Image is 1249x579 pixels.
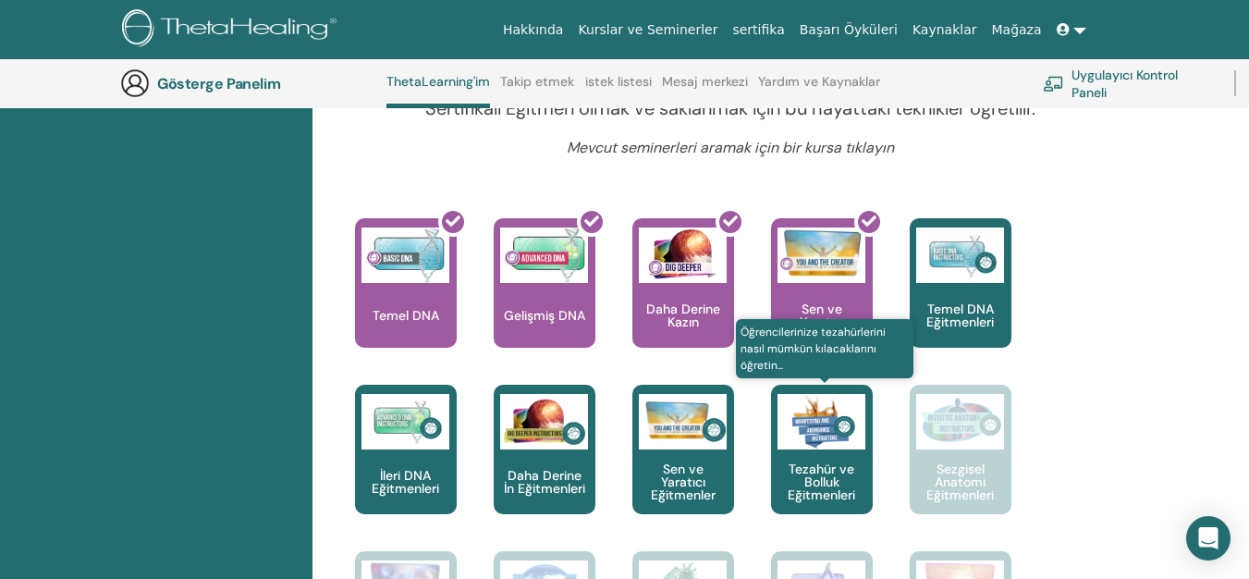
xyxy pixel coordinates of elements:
a: istek listesi [585,74,652,104]
a: Mağaza [984,13,1048,47]
a: Mesaj merkezi [662,74,748,104]
font: Öğrencilerinize tezahürlerini nasıl mümkün kılacaklarını öğretin... [741,325,886,373]
font: Hakkında [503,22,564,37]
a: Sen ve Yaratıcı Eğitmenler Sen ve Yaratıcı Eğitmenler [632,385,734,551]
a: Sen ve Yaratıcı Sen ve Yaratıcı [771,218,873,385]
a: İleri DNA Eğitmenleri İleri DNA Eğitmenleri [355,385,457,551]
img: Sen ve Yaratıcı Eğitmenler [639,394,727,450]
font: Sen ve Yaratıcı Eğitmenler [651,461,716,503]
a: Gelişmiş DNA Gelişmiş DNA [494,218,595,385]
font: Tezahür ve Bolluk Eğitmenleri [788,461,855,503]
a: Daha Derine İn Eğitmenleri Daha Derine İn Eğitmenleri [494,385,595,551]
img: Sezgisel Anatomi Eğitmenleri [916,394,1004,450]
img: generic-user-icon.jpg [120,68,150,98]
a: Yardım ve Kaynaklar [758,74,880,104]
font: Gösterge Panelim [157,74,280,93]
a: Uygulayıcı Kontrol Paneli [1043,63,1212,104]
font: Uygulayıcı Kontrol Paneli [1071,67,1178,101]
img: Temel DNA Eğitmenleri [916,228,1004,283]
font: sertifika [732,22,784,37]
font: Sezgisel Anatomi Eğitmenleri [926,461,994,503]
a: Sezgisel Anatomi Eğitmenleri Sezgisel Anatomi Eğitmenleri [910,385,1011,551]
img: Sen ve Yaratıcı [778,228,865,278]
font: Mesaj merkezi [662,73,748,90]
img: Gelişmiş DNA [500,228,588,283]
img: chalkboard-teacher.svg [1043,76,1064,92]
font: Daha Derine İn Eğitmenleri [504,467,585,497]
font: Yardım ve Kaynaklar [758,73,880,90]
font: İleri DNA Eğitmenleri [372,467,439,497]
img: Daha Derine İn Eğitmenleri [500,394,588,450]
a: sertifika [725,13,791,47]
font: Temel DNA Eğitmenleri [926,301,994,330]
a: Daha Derine Kazın Daha Derine Kazın [632,218,734,385]
img: Daha Derine Kazın [639,228,727,283]
a: Temel DNA Eğitmenleri Temel DNA Eğitmenleri [910,218,1011,385]
a: Öğrencilerinize tezahürlerini nasıl mümkün kılacaklarını öğretin... Tezahür ve Bolluk Eğitmenleri... [771,385,873,551]
font: Mağaza [991,22,1041,37]
img: İleri DNA Eğitmenleri [361,394,449,450]
a: Temel DNA Temel DNA [355,218,457,385]
font: ThetaLearning'im [386,73,490,90]
div: Intercom Messenger'ı açın [1186,516,1231,561]
a: Kaynaklar [905,13,985,47]
a: Kurslar ve Seminerler [570,13,725,47]
img: Tezahür ve Bolluk Eğitmenleri [778,394,865,450]
img: Temel DNA [361,228,449,283]
font: istek listesi [585,73,652,90]
a: Takip etmek [500,74,574,104]
font: Gelişmiş DNA [504,307,585,324]
a: ThetaLearning'im [386,74,490,108]
img: logo.png [122,9,343,51]
font: Kaynaklar [912,22,977,37]
font: Mevcut seminerleri aramak için bir kursa tıklayın [567,138,894,157]
font: Takip etmek [500,73,574,90]
font: Kurslar ve Seminerler [578,22,717,37]
font: Başarı Öyküleri [800,22,898,37]
a: Başarı Öyküleri [792,13,905,47]
a: Hakkında [496,13,571,47]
